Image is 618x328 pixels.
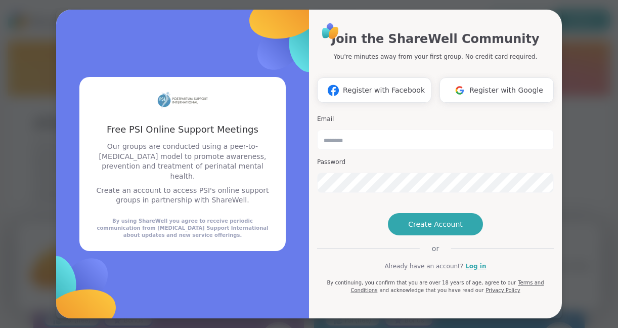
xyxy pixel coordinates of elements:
[439,77,554,103] button: Register with Google
[92,142,274,181] p: Our groups are conducted using a peer-to-[MEDICAL_DATA] model to promote awareness, prevention an...
[331,30,539,48] h1: Join the ShareWell Community
[420,243,451,254] span: or
[450,81,469,100] img: ShareWell Logomark
[388,213,483,235] button: Create Account
[317,115,554,124] h3: Email
[408,219,463,229] span: Create Account
[92,186,274,206] p: Create an account to access PSI's online support groups in partnership with ShareWell.
[327,280,516,285] span: By continuing, you confirm that you are over 18 years of age, agree to our
[465,262,486,271] a: Log in
[384,262,463,271] span: Already have an account?
[157,89,208,111] img: partner logo
[379,288,483,293] span: and acknowledge that you have read our
[485,288,520,293] a: Privacy Policy
[92,123,274,136] h3: Free PSI Online Support Meetings
[469,85,543,96] span: Register with Google
[317,77,431,103] button: Register with Facebook
[92,218,274,239] div: By using ShareWell you agree to receive periodic communication from [MEDICAL_DATA] Support Intern...
[343,85,425,96] span: Register with Facebook
[319,20,342,43] img: ShareWell Logo
[334,52,537,61] p: You're minutes away from your first group. No credit card required.
[324,81,343,100] img: ShareWell Logomark
[350,280,544,293] a: Terms and Conditions
[317,158,554,167] h3: Password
